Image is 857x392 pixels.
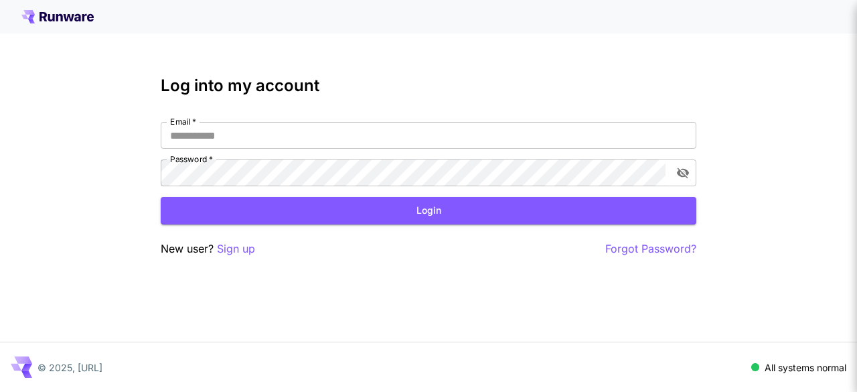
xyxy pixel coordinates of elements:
[170,153,213,165] label: Password
[37,361,102,375] p: © 2025, [URL]
[161,76,696,95] h3: Log into my account
[170,116,196,127] label: Email
[161,241,255,257] p: New user?
[605,241,696,257] button: Forgot Password?
[671,161,695,185] button: toggle password visibility
[217,241,255,257] button: Sign up
[161,197,696,224] button: Login
[765,361,846,375] p: All systems normal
